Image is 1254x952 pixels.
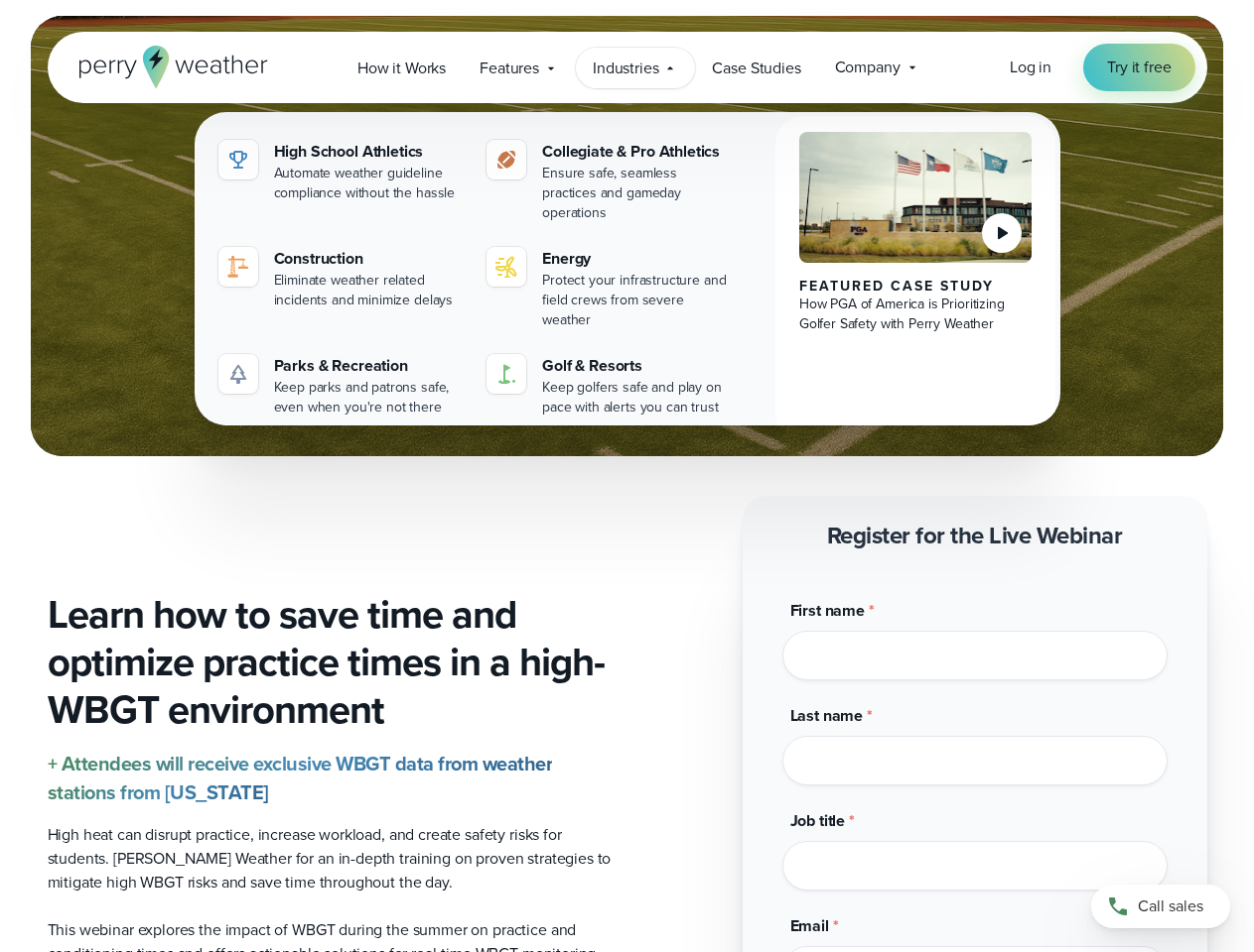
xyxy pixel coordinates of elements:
[712,57,800,80] span: Case Studies
[274,378,464,417] div: Keep parks and patrons safe, even when you're not there
[494,148,518,172] img: proathletics-icon@2x-1.svg
[790,914,829,937] span: Email
[1091,885,1230,928] a: Call sales
[274,354,464,378] div: Parks & Recreation
[542,354,732,378] div: Golf & Resorts
[695,48,817,88] a: Case Studies
[775,116,1056,441] a: PGA of America, Frisco Campus Featured Case Study How PGA of America is Prioritizing Golfer Safet...
[479,132,740,231] a: Collegiate & Pro Athletics Ensure safe, seamless practices and gameday operations
[799,295,1033,334] div: How PGA of America is Prioritizing Golfer Safety with Perry Weather
[494,255,518,279] img: energy-icon@2x-1.svg
[799,132,1033,263] img: PGA of America, Frisco Campus
[48,749,553,807] strong: + Attendees will receive exclusive WBGT data from weather stations from [US_STATE]
[542,164,732,223] div: Ensure safe, seamless practices and gameday operations
[542,140,732,164] div: Collegiate & Pro Athletics
[274,164,464,203] div: Automate weather guideline compliance without the hassle
[341,48,463,88] a: How it Works
[799,279,1033,295] div: Featured Case Study
[593,57,658,80] span: Industries
[835,56,901,79] span: Company
[226,255,250,279] img: noun-crane-7630938-1@2x.svg
[1010,56,1051,79] a: Log in
[494,362,518,386] img: golf-iconV2.svg
[480,57,539,80] span: Features
[542,247,732,271] div: Energy
[210,239,472,318] a: Construction Eliminate weather related incidents and minimize delays
[479,346,740,425] a: Golf & Resorts Keep golfers safe and play on pace with alerts you can trust
[790,809,846,832] span: Job title
[274,271,464,310] div: Eliminate weather related incidents and minimize delays
[542,378,732,417] div: Keep golfers safe and play on pace with alerts you can trust
[479,239,740,338] a: Energy Protect your infrastructure and field crews from severe weather
[1107,56,1171,79] span: Try it free
[542,271,732,330] div: Protect your infrastructure and field crews from severe weather
[357,57,446,80] span: How it Works
[48,823,612,894] p: High heat can disrupt practice, increase workload, and create safety risks for students. [PERSON_...
[274,140,464,164] div: High School Athletics
[226,362,250,386] img: parks-icon-grey.svg
[790,704,864,727] span: Last name
[210,132,472,211] a: High School Athletics Automate weather guideline compliance without the hassle
[1010,56,1051,78] span: Log in
[274,247,464,271] div: Construction
[790,599,865,622] span: First name
[1083,44,1194,91] a: Try it free
[226,148,250,172] img: highschool-icon.svg
[1138,894,1203,918] span: Call sales
[827,518,1123,553] strong: Register for the Live Webinar
[48,591,612,734] h3: Learn how to save time and optimize practice times in a high-WBGT environment
[210,346,472,425] a: Parks & Recreation Keep parks and patrons safe, even when you're not there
